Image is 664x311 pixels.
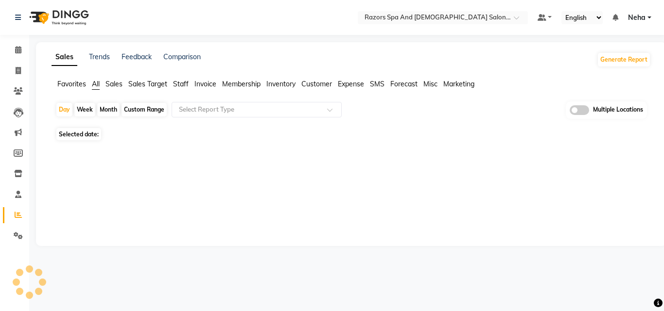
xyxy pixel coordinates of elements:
[194,80,216,88] span: Invoice
[52,49,77,66] a: Sales
[74,103,95,116] div: Week
[122,52,152,61] a: Feedback
[105,80,122,88] span: Sales
[301,80,332,88] span: Customer
[222,80,261,88] span: Membership
[423,80,437,88] span: Misc
[443,80,474,88] span: Marketing
[266,80,296,88] span: Inventory
[56,103,72,116] div: Day
[370,80,384,88] span: SMS
[173,80,189,88] span: Staff
[628,13,646,23] span: Neha
[25,4,91,31] img: logo
[92,80,100,88] span: All
[128,80,167,88] span: Sales Target
[598,53,650,66] button: Generate Report
[338,80,364,88] span: Expense
[122,103,167,116] div: Custom Range
[163,52,201,61] a: Comparison
[56,128,101,140] span: Selected date:
[593,105,643,115] span: Multiple Locations
[57,80,86,88] span: Favorites
[89,52,110,61] a: Trends
[390,80,418,88] span: Forecast
[97,103,120,116] div: Month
